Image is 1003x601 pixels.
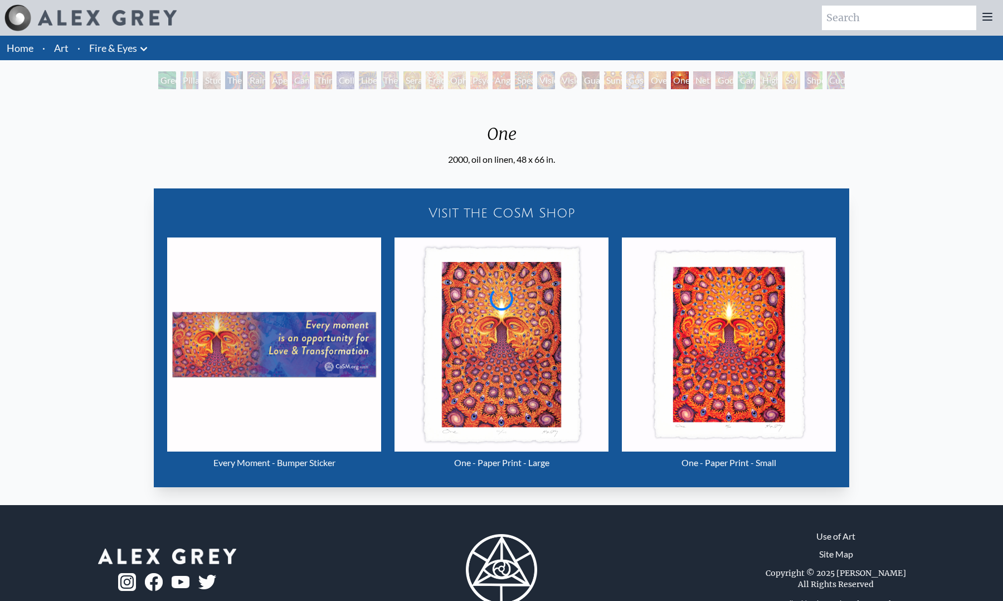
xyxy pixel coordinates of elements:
[760,71,778,89] div: Higher Vision
[314,71,332,89] div: Third Eye Tears of Joy
[622,452,836,474] div: One - Paper Print - Small
[403,71,421,89] div: Seraphic Transport Docking on the Third Eye
[203,71,221,89] div: Study for the Great Turn
[649,71,666,89] div: Oversoul
[292,71,310,89] div: Cannabis Sutra
[337,71,354,89] div: Collective Vision
[604,71,622,89] div: Sunyata
[426,71,444,89] div: Fractal Eyes
[693,71,711,89] div: Net of Being
[167,238,381,474] a: Every Moment - Bumper Sticker
[537,71,555,89] div: Vision Crystal
[448,71,466,89] div: Ophanic Eyelash
[626,71,644,89] div: Cosmic Elf
[493,71,510,89] div: Angel Skin
[622,238,836,452] img: One - Paper Print - Small
[89,40,137,56] a: Fire & Eyes
[816,530,855,543] a: Use of Art
[715,71,733,89] div: Godself
[160,195,843,231] a: Visit the CoSM Shop
[470,71,488,89] div: Psychomicrograph of a Fractal Paisley Cherub Feather Tip
[622,238,836,474] a: One - Paper Print - Small
[782,71,800,89] div: Sol Invictus
[145,573,163,591] img: fb-logo.png
[7,42,33,54] a: Home
[54,40,69,56] a: Art
[167,238,381,452] img: Every Moment - Bumper Sticker
[766,568,906,579] div: Copyright © 2025 [PERSON_NAME]
[395,452,608,474] div: One - Paper Print - Large
[671,71,689,89] div: One
[172,576,189,589] img: youtube-logo.png
[381,71,399,89] div: The Seer
[515,71,533,89] div: Spectral Lotus
[225,71,243,89] div: The Torch
[448,124,555,153] div: One
[395,238,608,452] img: One - Paper Print - Large
[738,71,756,89] div: Cannafist
[158,71,176,89] div: Green Hand
[181,71,198,89] div: Pillar of Awareness
[798,579,874,590] div: All Rights Reserved
[582,71,600,89] div: Guardian of Infinite Vision
[359,71,377,89] div: Liberation Through Seeing
[819,547,853,561] a: Site Map
[198,575,216,589] img: twitter-logo.png
[118,573,136,591] img: ig-logo.png
[805,71,822,89] div: Shpongled
[38,36,50,60] li: ·
[73,36,85,60] li: ·
[247,71,265,89] div: Rainbow Eye Ripple
[270,71,288,89] div: Aperture
[448,153,555,166] div: 2000, oil on linen, 48 x 66 in.
[822,6,976,30] input: Search
[827,71,845,89] div: Cuddle
[167,452,381,474] div: Every Moment - Bumper Sticker
[395,238,608,474] a: One - Paper Print - Large
[559,71,577,89] div: Vision Crystal Tondo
